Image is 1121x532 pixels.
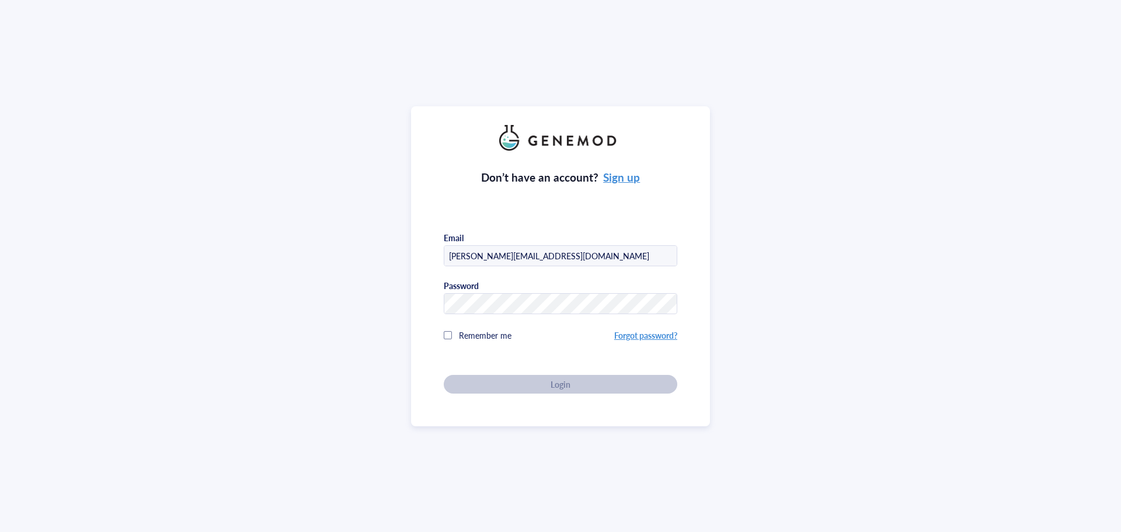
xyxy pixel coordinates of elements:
div: Don’t have an account? [481,169,640,186]
div: Email [444,232,464,243]
a: Forgot password? [614,329,677,341]
div: Password [444,280,479,291]
img: genemod_logo_light-BcqUzbGq.png [499,125,622,151]
a: Sign up [603,169,640,185]
span: Remember me [459,329,511,341]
